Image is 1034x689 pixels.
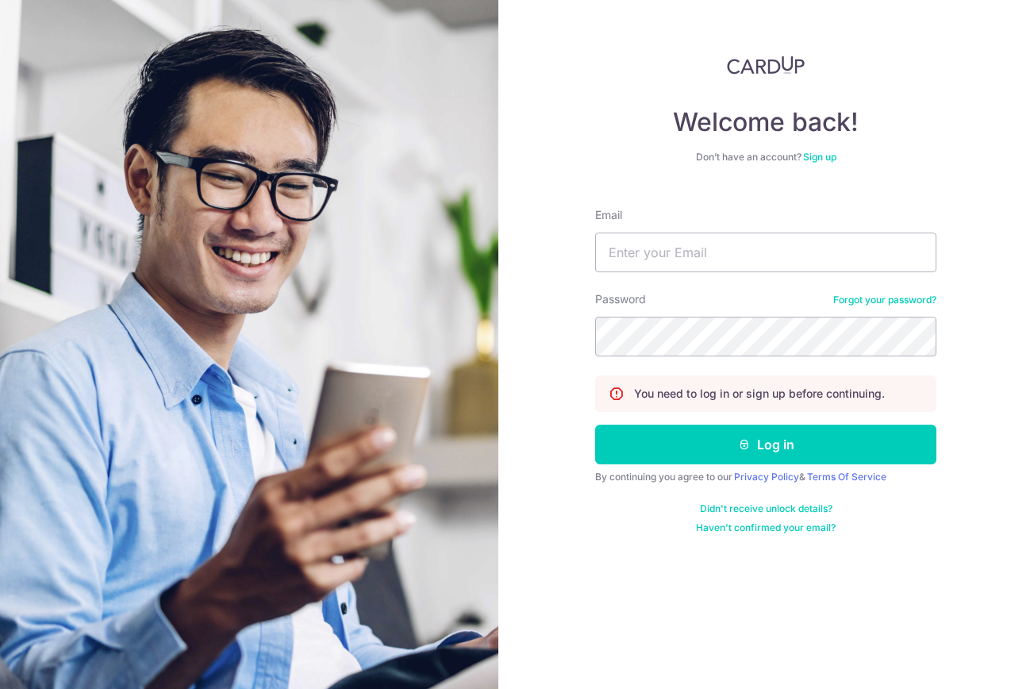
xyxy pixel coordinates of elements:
[595,425,936,464] button: Log in
[734,471,799,483] a: Privacy Policy
[634,386,885,402] p: You need to log in or sign up before continuing.
[595,233,936,272] input: Enter your Email
[595,151,936,164] div: Don’t have an account?
[595,207,622,223] label: Email
[696,522,836,534] a: Haven't confirmed your email?
[833,294,936,306] a: Forgot your password?
[700,502,832,515] a: Didn't receive unlock details?
[727,56,805,75] img: CardUp Logo
[595,291,646,307] label: Password
[807,471,886,483] a: Terms Of Service
[595,106,936,138] h4: Welcome back!
[803,151,836,163] a: Sign up
[595,471,936,483] div: By continuing you agree to our &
